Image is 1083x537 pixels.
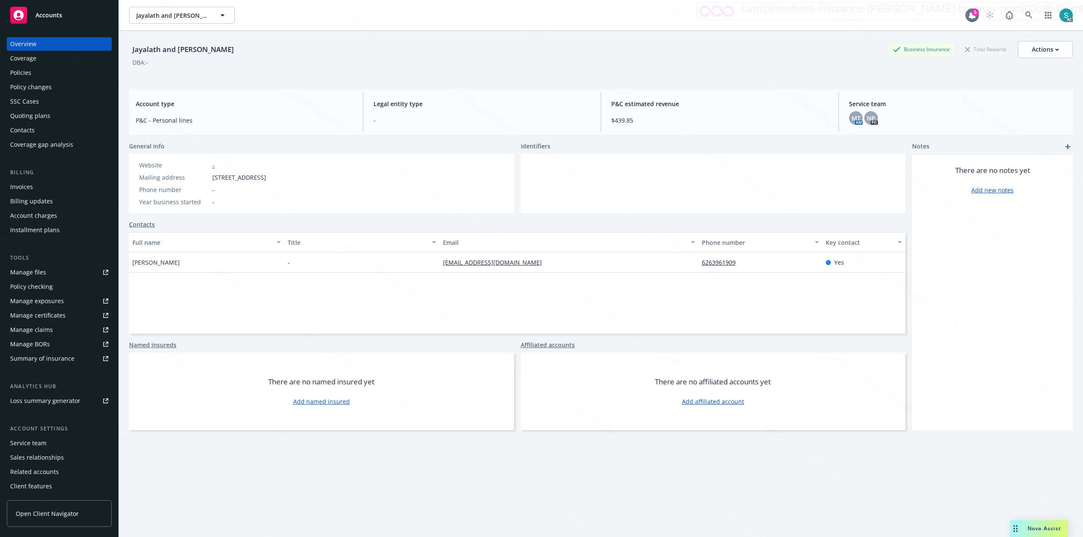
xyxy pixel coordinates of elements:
span: Identifiers [521,142,550,151]
div: Coverage [10,52,36,65]
span: NP [867,114,875,123]
a: Report a Bug [1001,7,1018,24]
a: Named insureds [129,340,176,349]
span: [STREET_ADDRESS] [212,173,266,182]
div: Manage files [10,266,46,279]
button: Jayalath and [PERSON_NAME] [129,7,235,24]
span: Notes [912,142,929,152]
a: Quoting plans [7,109,112,123]
div: SSC Cases [10,95,39,108]
span: Jayalath and [PERSON_NAME] [136,11,209,20]
a: Manage certificates [7,309,112,322]
div: Billing [7,168,112,177]
div: Manage certificates [10,309,66,322]
a: Manage exposures [7,294,112,308]
button: Nova Assist [1010,520,1068,537]
span: Open Client Navigator [16,509,79,518]
a: Policy checking [7,280,112,293]
span: MT [852,114,860,123]
div: Jayalath and [PERSON_NAME] [129,44,237,55]
div: Title [288,238,427,247]
span: Account type [136,99,353,108]
a: Coverage gap analysis [7,138,112,151]
a: - [212,161,214,169]
div: Manage claims [10,323,53,337]
span: - [288,258,290,267]
span: There are no affiliated accounts yet [655,377,771,387]
div: Overview [10,37,36,51]
span: P&C estimated revenue [611,99,828,108]
a: Add named insured [293,397,350,406]
div: Loss summary generator [10,394,80,408]
div: Business Insurance [889,44,954,55]
div: Manage exposures [10,294,64,308]
div: Mailing address [139,173,209,182]
span: - [212,185,214,194]
div: Related accounts [10,465,59,479]
a: Policy changes [7,80,112,94]
a: Installment plans [7,223,112,237]
div: Email [443,238,686,247]
span: - [374,116,591,125]
a: Contacts [7,123,112,137]
a: [EMAIL_ADDRESS][DOMAIN_NAME] [443,258,549,266]
div: Billing updates [10,195,53,208]
div: Installment plans [10,223,60,237]
a: Loss summary generator [7,394,112,408]
div: Quoting plans [10,109,50,123]
a: Related accounts [7,465,112,479]
button: Title [284,232,440,252]
button: Full name [129,232,284,252]
div: Drag to move [1010,520,1021,537]
span: - [212,197,214,206]
a: Coverage [7,52,112,65]
div: Website [139,161,209,170]
div: Full name [132,238,272,247]
a: Accounts [7,3,112,27]
span: [PERSON_NAME] [132,258,180,267]
a: Contacts [129,220,155,229]
a: Overview [7,37,112,51]
button: Email [440,232,698,252]
a: Search [1020,7,1037,24]
div: Summary of insurance [10,352,74,365]
div: Analytics hub [7,382,112,391]
div: DBA: - [132,58,148,67]
span: There are no named insured yet [268,377,374,387]
a: Manage files [7,266,112,279]
div: Account charges [10,209,57,222]
a: Policies [7,66,112,79]
button: Actions [1018,41,1073,58]
span: General info [129,142,165,151]
button: Phone number [698,232,823,252]
a: Manage BORs [7,337,112,351]
div: Service team [10,436,47,450]
div: Policy checking [10,280,53,293]
div: Actions [1032,41,1059,58]
a: 6263961909 [702,258,742,266]
div: Year business started [139,197,209,206]
div: Manage BORs [10,337,50,351]
a: Billing updates [7,195,112,208]
div: Phone number [702,238,810,247]
a: Switch app [1040,7,1057,24]
div: 3 [971,8,979,16]
div: Policy changes [10,80,52,94]
div: Policies [10,66,31,79]
div: Invoices [10,180,33,194]
a: Service team [7,436,112,450]
span: Yes [834,258,844,267]
span: Service team [849,99,1066,108]
a: Account charges [7,209,112,222]
div: Key contact [826,238,893,247]
div: Client features [10,479,52,493]
a: Add new notes [971,186,1014,195]
span: Legal entity type [374,99,591,108]
a: Affiliated accounts [521,340,575,349]
div: Tools [7,254,112,262]
a: Summary of insurance [7,352,112,365]
a: Sales relationships [7,451,112,464]
div: Sales relationships [10,451,64,464]
div: Account settings [7,425,112,433]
